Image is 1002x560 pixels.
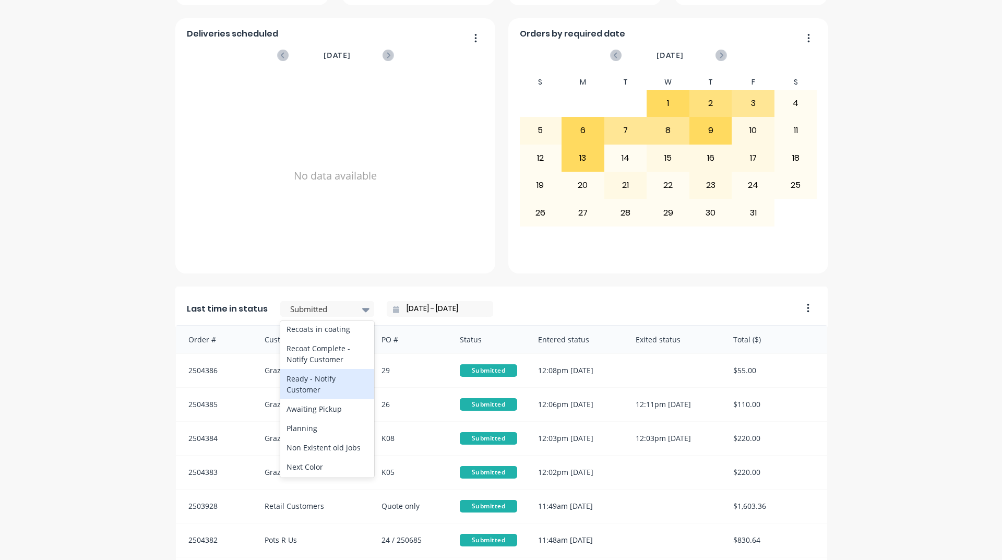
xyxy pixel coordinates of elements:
[520,172,562,198] div: 19
[460,364,517,377] span: Submitted
[775,172,817,198] div: 25
[187,303,268,315] span: Last time in status
[625,326,723,353] div: Exited status
[280,399,374,419] div: Awaiting Pickup
[562,199,604,225] div: 27
[520,117,562,144] div: 5
[625,422,723,455] div: 12:03pm [DATE]
[723,326,827,353] div: Total ($)
[774,75,817,90] div: S
[690,145,732,171] div: 16
[176,354,254,387] div: 2504386
[528,326,625,353] div: Entered status
[280,369,374,399] div: Ready - Notify Customer
[732,117,774,144] div: 10
[460,534,517,546] span: Submitted
[723,490,827,523] div: $1,603.36
[732,145,774,171] div: 17
[187,28,278,40] span: Deliveries scheduled
[647,172,689,198] div: 22
[690,90,732,116] div: 2
[254,490,372,523] div: Retail Customers
[528,523,625,557] div: 11:48am [DATE]
[176,422,254,455] div: 2504384
[723,456,827,489] div: $220.00
[371,523,449,557] div: 24 / 250685
[280,419,374,438] div: Planning
[176,456,254,489] div: 2504383
[775,90,817,116] div: 4
[775,145,817,171] div: 18
[647,117,689,144] div: 8
[280,457,374,476] div: Next Color
[449,326,528,353] div: Status
[657,50,684,61] span: [DATE]
[460,466,517,479] span: Submitted
[371,326,449,353] div: PO #
[647,145,689,171] div: 15
[605,199,647,225] div: 28
[460,398,517,411] span: Submitted
[647,90,689,116] div: 1
[528,388,625,421] div: 12:06pm [DATE]
[732,172,774,198] div: 24
[647,199,689,225] div: 29
[280,476,374,496] div: Submitted NOT on-site
[371,388,449,421] div: 26
[604,75,647,90] div: T
[723,523,827,557] div: $830.64
[254,326,372,353] div: Customer
[254,388,372,421] div: Grazia &Co
[605,145,647,171] div: 14
[371,490,449,523] div: Quote only
[723,388,827,421] div: $110.00
[562,75,604,90] div: M
[176,490,254,523] div: 2503928
[528,354,625,387] div: 12:08pm [DATE]
[176,326,254,353] div: Order #
[371,422,449,455] div: K08
[732,90,774,116] div: 3
[399,301,489,317] input: Filter by date
[690,199,732,225] div: 30
[690,117,732,144] div: 9
[176,388,254,421] div: 2504385
[371,456,449,489] div: K05
[460,432,517,445] span: Submitted
[371,354,449,387] div: 29
[732,199,774,225] div: 31
[187,75,484,277] div: No data available
[689,75,732,90] div: T
[775,117,817,144] div: 11
[280,339,374,369] div: Recoat Complete - Notify Customer
[528,422,625,455] div: 12:03pm [DATE]
[519,75,562,90] div: S
[732,75,774,90] div: F
[647,75,689,90] div: W
[254,422,372,455] div: Grazia &Co
[625,388,723,421] div: 12:11pm [DATE]
[520,145,562,171] div: 12
[562,117,604,144] div: 6
[254,523,372,557] div: Pots R Us
[528,456,625,489] div: 12:02pm [DATE]
[528,490,625,523] div: 11:49am [DATE]
[520,199,562,225] div: 26
[605,117,647,144] div: 7
[723,354,827,387] div: $55.00
[605,172,647,198] div: 21
[460,500,517,513] span: Submitted
[324,50,351,61] span: [DATE]
[562,172,604,198] div: 20
[280,438,374,457] div: Non Existent old jobs
[723,422,827,455] div: $220.00
[254,354,372,387] div: Grazia &Co
[562,145,604,171] div: 13
[254,456,372,489] div: Grazia &Co
[280,319,374,339] div: Recoats in coating
[690,172,732,198] div: 23
[176,523,254,557] div: 2504382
